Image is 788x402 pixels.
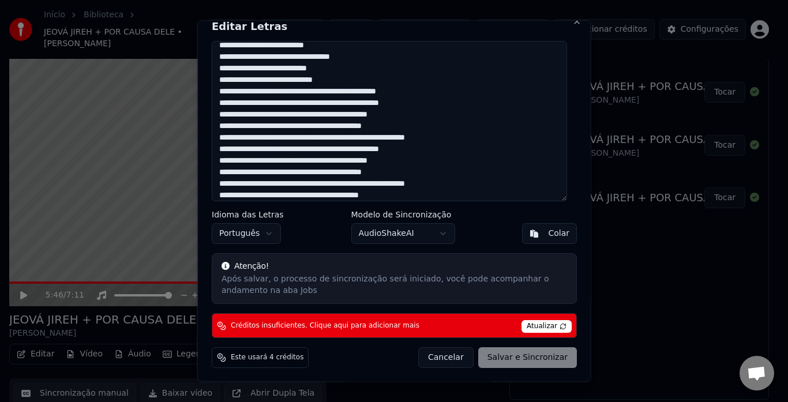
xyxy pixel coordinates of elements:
[521,320,572,333] span: Atualizar
[212,211,284,219] label: Idioma das Letras
[231,353,303,362] span: Este usará 4 créditos
[222,274,567,297] div: Após salvar, o processo de sincronização será iniciado, você pode acompanhar o andamento na aba Jobs
[231,321,419,330] span: Créditos insuficientes. Clique aqui para adicionar mais
[222,261,567,273] div: Atenção!
[548,228,569,240] div: Colar
[418,347,473,368] button: Cancelar
[351,211,455,219] label: Modelo de Sincronização
[522,224,577,245] button: Colar
[212,21,577,32] h2: Editar Letras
